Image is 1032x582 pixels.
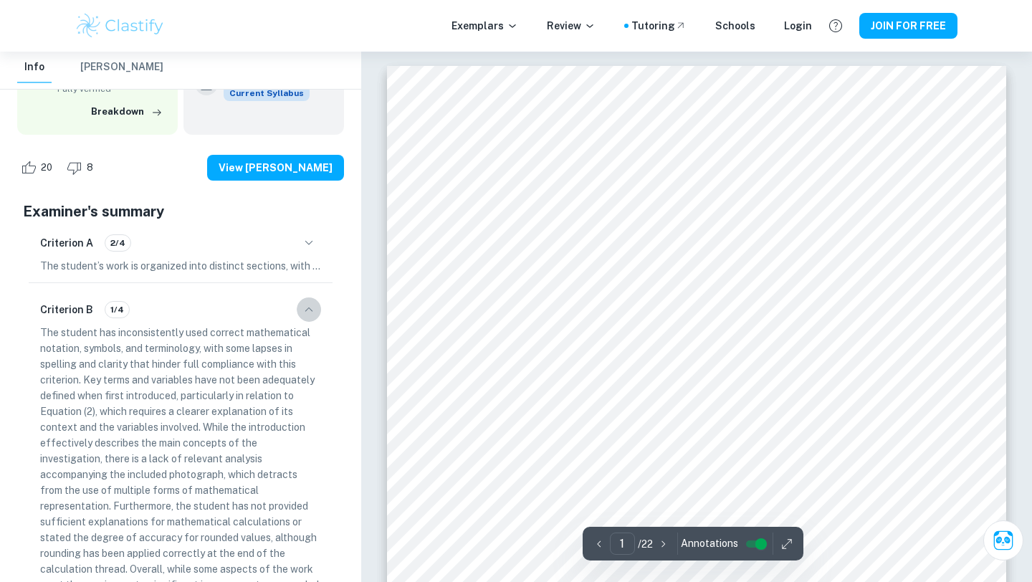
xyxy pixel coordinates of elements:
button: Ask Clai [983,520,1023,560]
button: View [PERSON_NAME] [207,155,344,181]
span: 20 [33,161,60,175]
p: / 22 [638,536,653,552]
span: Annotations [681,536,738,551]
h6: Criterion B [40,302,93,318]
div: This exemplar is based on the current syllabus. Feel free to refer to it for inspiration/ideas wh... [224,85,310,101]
button: JOIN FOR FREE [859,13,957,39]
div: Like [17,156,60,179]
a: Login [784,18,812,34]
p: Review [547,18,596,34]
h6: Criterion A [40,235,93,251]
button: Breakdown [87,101,166,123]
a: Schools [715,18,755,34]
p: The student’s work is organized into distinct sections, with a clear introduction and body; howev... [40,258,321,274]
span: 1/4 [105,303,129,316]
button: [PERSON_NAME] [80,52,163,83]
div: Dislike [63,156,101,179]
span: Current Syllabus [224,85,310,101]
img: Clastify logo [75,11,166,40]
a: Tutoring [631,18,687,34]
button: Info [17,52,52,83]
button: Help and Feedback [823,14,848,38]
span: 8 [79,161,101,175]
p: Exemplars [451,18,518,34]
span: 2/4 [105,237,130,249]
h5: Examiner's summary [23,201,338,222]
